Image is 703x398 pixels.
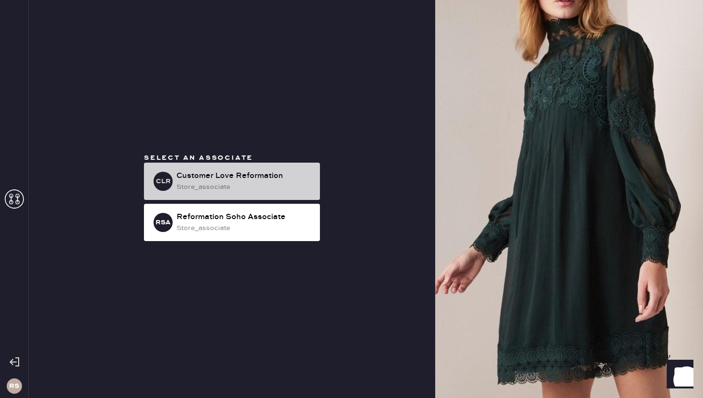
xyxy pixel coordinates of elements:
h3: RSA [155,219,171,226]
iframe: Front Chat [658,355,699,396]
div: store_associate [176,223,312,233]
h3: RS [9,383,19,389]
div: Customer Love Reformation [176,170,312,182]
div: store_associate [176,182,312,192]
div: Reformation Soho Associate [176,211,312,223]
h3: CLR [156,178,171,185]
span: Select an associate [144,154,253,162]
